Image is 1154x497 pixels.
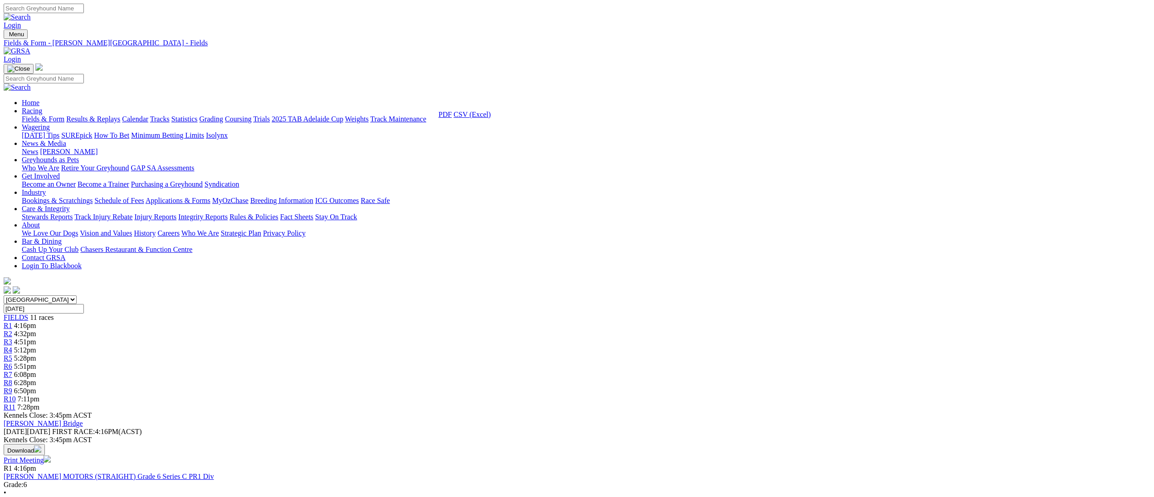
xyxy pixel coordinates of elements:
img: logo-grsa-white.png [4,277,11,285]
div: News & Media [22,148,1150,156]
a: Cash Up Your Club [22,246,78,253]
a: Integrity Reports [178,213,228,221]
span: 11 races [30,314,54,321]
div: Racing [22,115,1150,123]
a: SUREpick [61,131,92,139]
a: R7 [4,371,12,378]
div: About [22,229,1150,237]
a: Become a Trainer [78,180,129,188]
a: Who We Are [22,164,59,172]
span: 4:16PM(ACST) [52,428,142,435]
a: Syndication [205,180,239,188]
a: Results & Replays [66,115,120,123]
span: 5:12pm [14,346,36,354]
a: Care & Integrity [22,205,70,212]
button: Toggle navigation [4,64,34,74]
span: 4:32pm [14,330,36,338]
img: Search [4,83,31,92]
a: Login [4,21,21,29]
span: 6:50pm [14,387,36,395]
a: FIELDS [4,314,28,321]
a: Bookings & Scratchings [22,197,93,204]
img: twitter.svg [13,286,20,294]
img: Close [7,65,30,72]
a: Minimum Betting Limits [131,131,204,139]
div: Industry [22,197,1150,205]
a: R10 [4,395,16,403]
div: Download [438,111,491,119]
a: Breeding Information [250,197,313,204]
span: R4 [4,346,12,354]
a: News [22,148,38,155]
span: [DATE] [4,428,27,435]
div: Care & Integrity [22,213,1150,221]
div: Wagering [22,131,1150,140]
div: Bar & Dining [22,246,1150,254]
a: GAP SA Assessments [131,164,195,172]
div: Get Involved [22,180,1150,188]
img: download.svg [34,445,41,453]
a: R9 [4,387,12,395]
span: 4:16pm [14,464,36,472]
a: Tracks [150,115,170,123]
a: Purchasing a Greyhound [131,180,203,188]
span: 6:08pm [14,371,36,378]
span: R2 [4,330,12,338]
a: News & Media [22,140,66,147]
a: Wagering [22,123,50,131]
a: About [22,221,40,229]
a: 2025 TAB Adelaide Cup [272,115,343,123]
span: 7:11pm [18,395,39,403]
a: [PERSON_NAME] Bridge [4,420,83,427]
span: Grade: [4,481,24,488]
img: Search [4,13,31,21]
a: PDF [438,111,452,118]
a: [DATE] Tips [22,131,59,139]
a: Weights [345,115,369,123]
input: Search [4,4,84,13]
input: Search [4,74,84,83]
a: Industry [22,188,46,196]
a: Contact GRSA [22,254,65,261]
input: Select date [4,304,84,314]
span: 6:28pm [14,379,36,386]
a: Racing [22,107,42,115]
span: [DATE] [4,428,50,435]
a: R5 [4,354,12,362]
a: Fields & Form [22,115,64,123]
a: Rules & Policies [229,213,278,221]
a: R3 [4,338,12,346]
a: R8 [4,379,12,386]
a: Privacy Policy [263,229,306,237]
span: Kennels Close: 3:45pm ACST [4,411,92,419]
span: 4:51pm [14,338,36,346]
a: Who We Are [181,229,219,237]
a: Become an Owner [22,180,76,188]
span: 7:28pm [17,403,39,411]
span: 5:28pm [14,354,36,362]
a: Login To Blackbook [22,262,82,270]
a: R1 [4,322,12,329]
a: Track Injury Rebate [74,213,132,221]
div: 6 [4,481,1150,489]
a: Print Meeting [4,456,51,464]
a: Isolynx [206,131,228,139]
a: Greyhounds as Pets [22,156,79,164]
a: Trials [253,115,270,123]
span: 5:51pm [14,362,36,370]
a: Fields & Form - [PERSON_NAME][GEOGRAPHIC_DATA] - Fields [4,39,1150,47]
a: Retire Your Greyhound [61,164,129,172]
a: Injury Reports [134,213,176,221]
a: Statistics [171,115,198,123]
img: printer.svg [44,455,51,463]
a: R11 [4,403,15,411]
